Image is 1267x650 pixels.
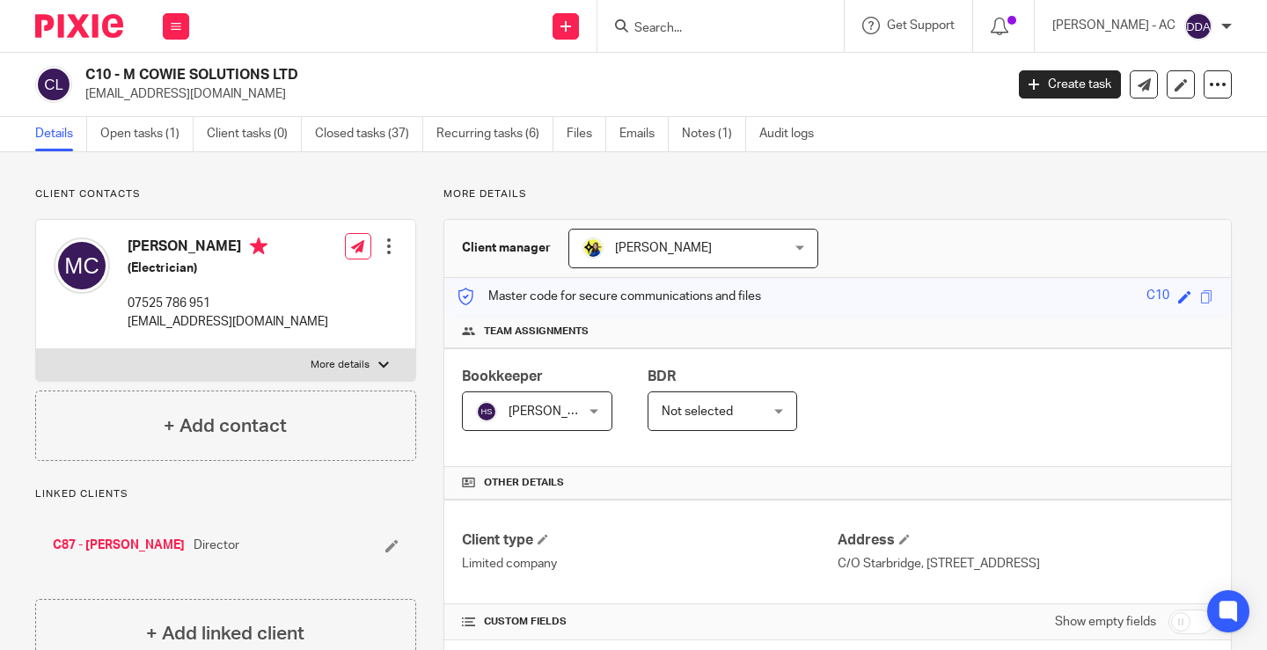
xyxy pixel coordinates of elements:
[100,117,194,151] a: Open tasks (1)
[458,288,761,305] p: Master code for secure communications and files
[615,242,712,254] span: [PERSON_NAME]
[443,187,1232,201] p: More details
[648,369,676,383] span: BDR
[484,476,564,490] span: Other details
[128,295,328,312] p: 07525 786 951
[462,369,543,383] span: Bookkeeper
[759,117,827,151] a: Audit logs
[476,401,497,422] img: svg%3E
[838,555,1213,573] p: C/O Starbridge, [STREET_ADDRESS]
[194,537,239,554] span: Director
[315,117,423,151] a: Closed tasks (37)
[887,19,955,32] span: Get Support
[1184,12,1212,40] img: svg%3E
[582,237,604,259] img: Bobo-Starbridge%201.jpg
[207,117,302,151] a: Client tasks (0)
[35,187,416,201] p: Client contacts
[54,237,110,294] img: svg%3E
[838,531,1213,550] h4: Address
[567,117,606,151] a: Files
[164,413,287,440] h4: + Add contact
[633,21,791,37] input: Search
[462,531,838,550] h4: Client type
[682,117,746,151] a: Notes (1)
[35,487,416,501] p: Linked clients
[662,405,733,418] span: Not selected
[619,117,669,151] a: Emails
[53,537,185,554] a: C87 - [PERSON_NAME]
[311,358,370,372] p: More details
[1146,287,1169,307] div: C10
[35,117,87,151] a: Details
[436,117,553,151] a: Recurring tasks (6)
[85,66,811,84] h2: C10 - M COWIE SOLUTIONS LTD
[509,405,605,418] span: [PERSON_NAME]
[128,259,328,277] h5: (Electrician)
[146,620,304,647] h4: + Add linked client
[35,14,123,38] img: Pixie
[462,239,551,257] h3: Client manager
[128,237,328,259] h4: [PERSON_NAME]
[250,237,267,255] i: Primary
[35,66,72,103] img: svg%3E
[1055,613,1156,631] label: Show empty fields
[1052,17,1175,34] p: [PERSON_NAME] - AC
[462,615,838,629] h4: CUSTOM FIELDS
[85,85,992,103] p: [EMAIL_ADDRESS][DOMAIN_NAME]
[484,325,589,339] span: Team assignments
[462,555,838,573] p: Limited company
[128,313,328,331] p: [EMAIL_ADDRESS][DOMAIN_NAME]
[1019,70,1121,99] a: Create task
